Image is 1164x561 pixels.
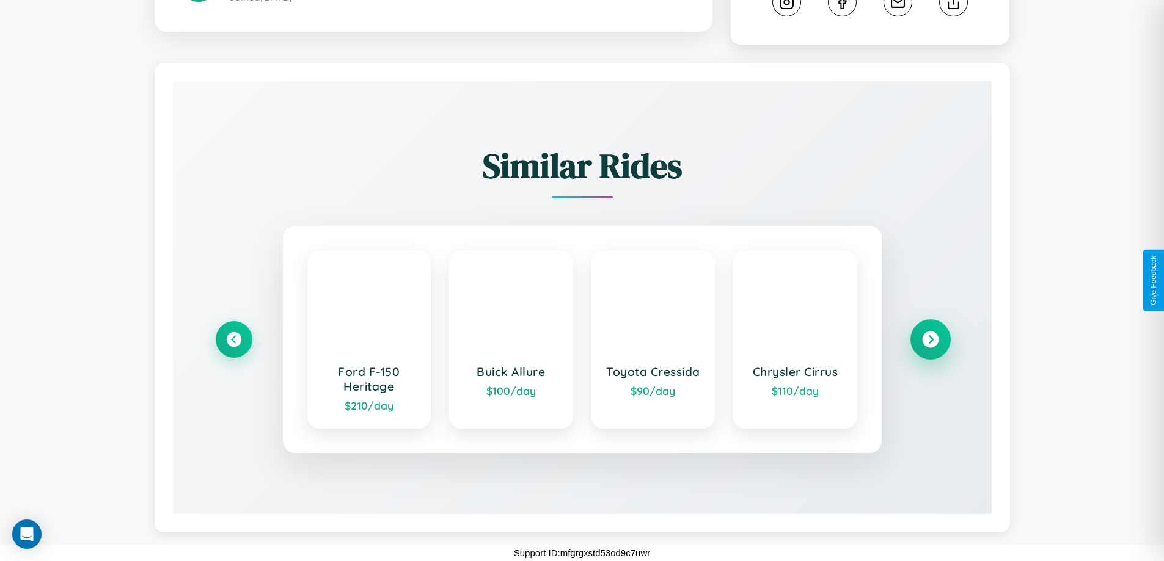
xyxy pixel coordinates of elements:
[321,364,418,394] h3: Ford F-150 Heritage
[449,250,573,429] a: Buick Allure$100/day
[321,399,418,412] div: $ 210 /day
[591,250,716,429] a: Toyota Cressida$90/day
[12,519,42,549] div: Open Intercom Messenger
[514,545,650,561] p: Support ID: mfgrgxstd53od9c7uwr
[463,364,560,379] h3: Buick Allure
[463,384,560,397] div: $ 100 /day
[1149,256,1158,305] div: Give Feedback
[747,364,844,379] h3: Chrysler Cirrus
[605,364,702,379] h3: Toyota Cressida
[733,250,857,429] a: Chrysler Cirrus$110/day
[307,250,431,429] a: Ford F-150 Heritage$210/day
[216,142,949,189] h2: Similar Rides
[747,384,844,397] div: $ 110 /day
[605,384,702,397] div: $ 90 /day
